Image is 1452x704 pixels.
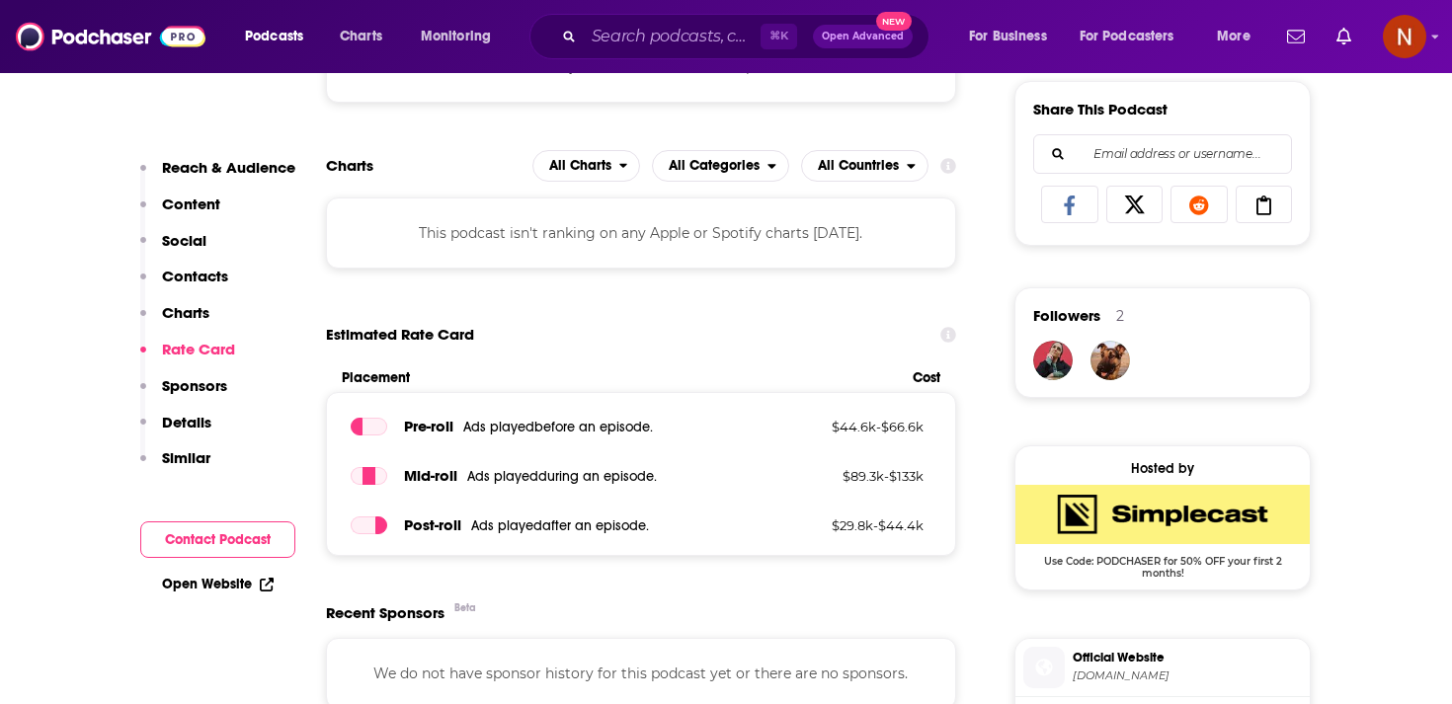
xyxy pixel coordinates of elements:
span: For Business [969,23,1047,50]
button: open menu [407,21,517,52]
input: Email address or username... [1050,135,1275,173]
a: Copy Link [1236,186,1293,223]
div: 2 [1116,307,1124,325]
button: Open AdvancedNew [813,25,913,48]
button: Similar [140,448,210,485]
h2: Categories [652,150,789,182]
span: Pre -roll [404,417,453,435]
a: Share on Reddit [1170,186,1228,223]
div: This podcast isn't ranking on any Apple or Spotify charts [DATE]. [326,197,956,269]
span: Post -roll [404,515,461,534]
a: Charts [327,21,394,52]
div: Search followers [1033,134,1292,174]
a: SimpleCast Deal: Use Code: PODCHASER for 50% OFF your first 2 months! [1015,485,1310,578]
img: meri61 [1033,341,1073,380]
button: Contact Podcast [140,521,295,558]
a: Show notifications dropdown [1329,20,1359,53]
button: Sponsors [140,376,227,413]
img: User Profile [1383,15,1426,58]
p: Reach & Audience [162,158,295,177]
div: Hosted by [1015,460,1310,477]
p: Charts [162,303,209,322]
span: New [876,12,912,31]
button: open menu [1203,21,1275,52]
p: Contacts [162,267,228,285]
span: Ads played before an episode . [463,419,653,435]
span: Monitoring [421,23,491,50]
h2: Platforms [532,150,641,182]
span: Ads played during an episode . [467,468,657,485]
span: Placement [342,369,896,386]
img: Podchaser - Follow, Share and Rate Podcasts [16,18,205,55]
h2: Countries [801,150,928,182]
div: Beta [454,601,476,614]
button: Contacts [140,267,228,303]
span: Ads played after an episode . [471,517,649,534]
button: Show profile menu [1383,15,1426,58]
button: open menu [1067,21,1203,52]
a: Show notifications dropdown [1279,20,1313,53]
button: Details [140,413,211,449]
button: Reach & Audience [140,158,295,195]
span: Cost [913,369,940,386]
a: Share on X/Twitter [1106,186,1164,223]
a: Official Website[DOMAIN_NAME] [1023,647,1302,688]
p: Content [162,195,220,213]
span: Followers [1033,306,1100,325]
span: Podcasts [245,23,303,50]
span: All Countries [818,159,899,173]
a: Open Website [162,576,274,592]
span: Logged in as AdelNBM [1383,15,1426,58]
img: SimpleCast Deal: Use Code: PODCHASER for 50% OFF your first 2 months! [1015,485,1310,544]
button: open menu [532,150,641,182]
span: Open Advanced [822,32,904,41]
span: Recent Sponsors [326,603,444,622]
span: Mid -roll [404,466,457,485]
span: Charts [340,23,382,50]
button: Content [140,195,220,231]
span: For Podcasters [1080,23,1174,50]
span: All Charts [549,159,611,173]
span: ⌘ K [761,24,797,49]
p: Sponsors [162,376,227,395]
span: More [1217,23,1250,50]
p: Social [162,231,206,250]
span: banafsh.podbean.com [1073,668,1302,683]
span: All Categories [669,159,760,173]
img: naserjalbouti [1090,341,1130,380]
input: Search podcasts, credits, & more... [584,21,761,52]
button: open menu [231,21,329,52]
button: Rate Card [140,340,235,376]
button: open menu [652,150,789,182]
a: Share on Facebook [1041,186,1098,223]
button: Social [140,231,206,268]
p: $ 89.3k - $ 133k [795,468,924,484]
p: Similar [162,448,210,467]
span: Official Website [1073,649,1302,666]
h3: Share This Podcast [1033,100,1168,118]
p: We do not have sponsor history for this podcast yet or there are no sponsors. [351,663,931,684]
h2: Charts [326,156,373,175]
p: $ 44.6k - $ 66.6k [795,419,924,434]
p: $ 29.8k - $ 44.4k [795,517,924,533]
button: open menu [801,150,928,182]
p: Details [162,413,211,431]
p: Rate Card [162,340,235,358]
button: Charts [140,303,209,340]
span: Use Code: PODCHASER for 50% OFF your first 2 months! [1015,544,1310,580]
div: Search podcasts, credits, & more... [548,14,948,59]
span: Estimated Rate Card [326,316,474,353]
button: open menu [955,21,1072,52]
